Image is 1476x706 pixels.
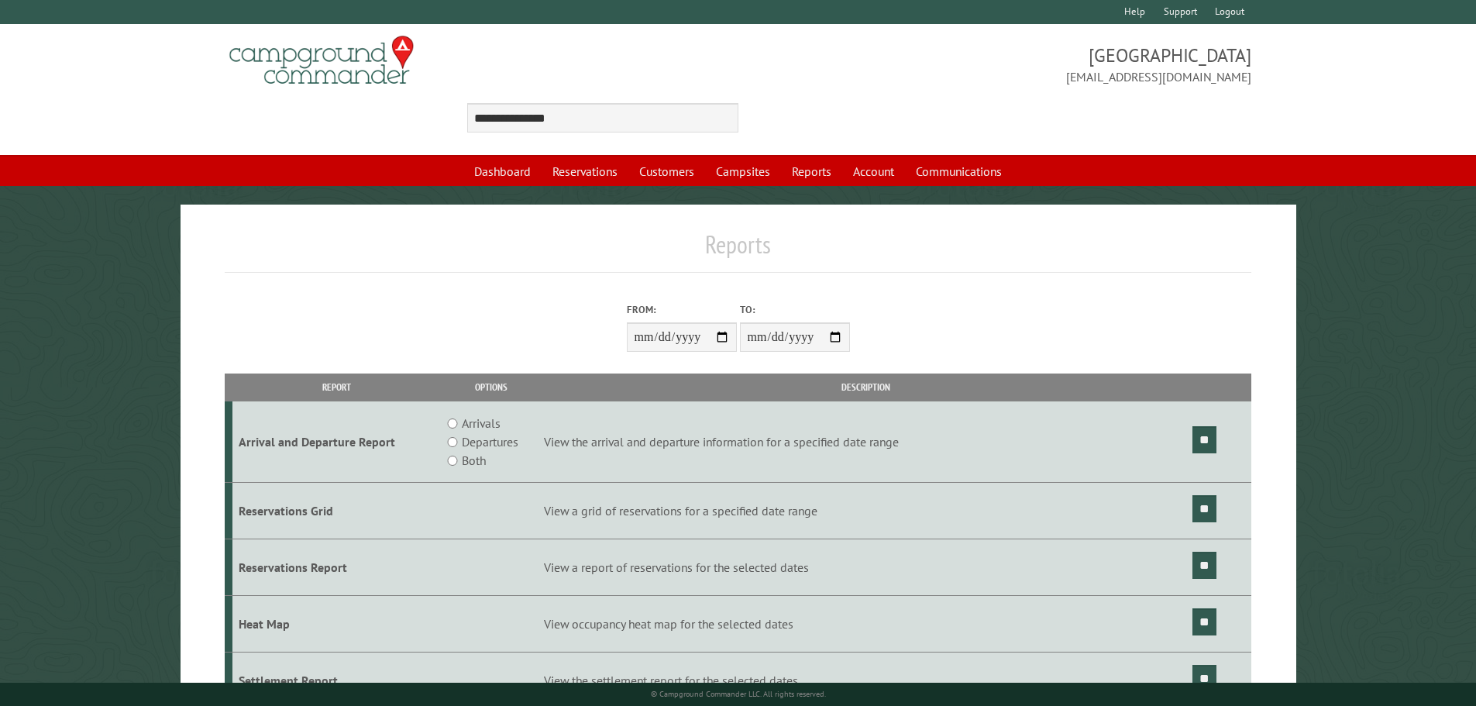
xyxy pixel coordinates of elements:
[462,432,518,451] label: Departures
[232,539,441,596] td: Reservations Report
[542,374,1190,401] th: Description
[225,30,418,91] img: Campground Commander
[465,157,540,186] a: Dashboard
[630,157,704,186] a: Customers
[707,157,779,186] a: Campsites
[543,157,627,186] a: Reservations
[440,374,541,401] th: Options
[844,157,903,186] a: Account
[225,229,1252,272] h1: Reports
[542,483,1190,539] td: View a grid of reservations for a specified date range
[651,689,826,699] small: © Campground Commander LLC. All rights reserved.
[232,595,441,652] td: Heat Map
[740,302,850,317] label: To:
[783,157,841,186] a: Reports
[542,595,1190,652] td: View occupancy heat map for the selected dates
[462,414,501,432] label: Arrivals
[232,401,441,483] td: Arrival and Departure Report
[542,401,1190,483] td: View the arrival and departure information for a specified date range
[462,451,486,470] label: Both
[542,539,1190,596] td: View a report of reservations for the selected dates
[627,302,737,317] label: From:
[738,43,1252,86] span: [GEOGRAPHIC_DATA] [EMAIL_ADDRESS][DOMAIN_NAME]
[907,157,1011,186] a: Communications
[232,483,441,539] td: Reservations Grid
[232,374,441,401] th: Report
